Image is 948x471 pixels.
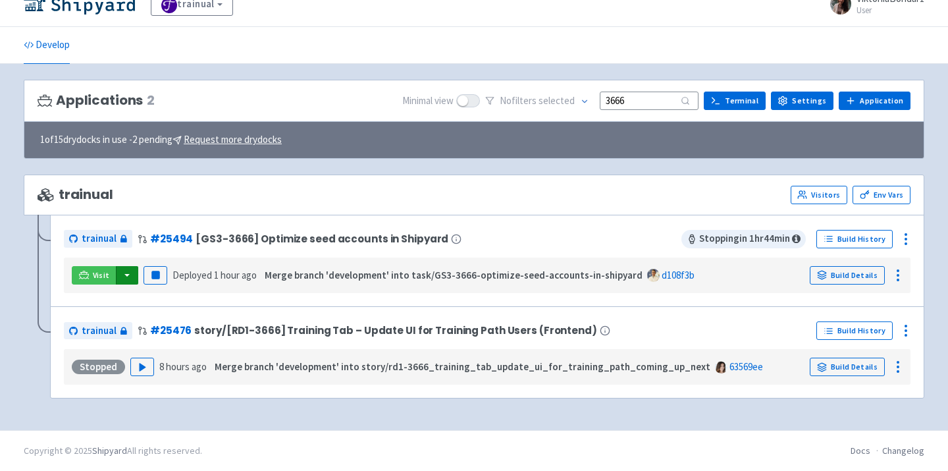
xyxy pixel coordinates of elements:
a: Env Vars [853,186,910,204]
span: Visit [93,270,110,281]
span: trainual [82,323,117,339]
time: 8 hours ago [159,360,207,373]
a: Visit [72,266,117,285]
a: Shipyard [92,445,127,457]
a: Build History [816,321,893,340]
span: story/[RD1-3666] Training Tab – Update UI for Training Path Users (Frontend) [194,325,596,336]
span: Minimal view [402,94,454,109]
span: Deployed [172,269,257,281]
a: #25476 [150,323,192,337]
a: trainual [64,322,132,340]
span: [GS3-3666] Optimize seed accounts in Shipyard [196,233,448,244]
a: Application [839,92,910,110]
span: selected [539,94,575,107]
a: #25494 [150,232,193,246]
a: Docs [851,445,870,457]
time: 1 hour ago [214,269,257,281]
button: Play [130,358,154,376]
small: User [856,6,924,14]
a: Terminal [704,92,766,110]
a: 63569ee [729,360,763,373]
u: Request more drydocks [184,133,282,146]
a: Build History [816,230,893,248]
span: trainual [82,231,117,246]
a: trainual [64,230,132,248]
h3: Applications [38,93,155,108]
span: trainual [38,187,113,202]
div: Stopped [72,360,125,374]
span: 2 [147,93,155,108]
a: d108f3b [662,269,695,281]
a: Build Details [810,358,885,376]
span: No filter s [500,94,575,109]
a: Develop [24,27,70,64]
a: Visitors [791,186,847,204]
strong: Merge branch 'development' into task/GS3-3666-optimize-seed-accounts-in-shipyard [265,269,643,281]
button: Pause [144,266,167,285]
span: Stopping in 1 hr 44 min [681,230,806,248]
input: Search... [600,92,698,109]
div: Copyright © 2025 All rights reserved. [24,444,202,458]
a: Build Details [810,266,885,285]
a: Settings [771,92,833,110]
span: 1 of 15 drydocks in use - 2 pending [40,132,282,148]
a: Changelog [882,445,924,457]
strong: Merge branch 'development' into story/rd1-3666_training_tab_update_ui_for_training_path_coming_up... [215,360,710,373]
